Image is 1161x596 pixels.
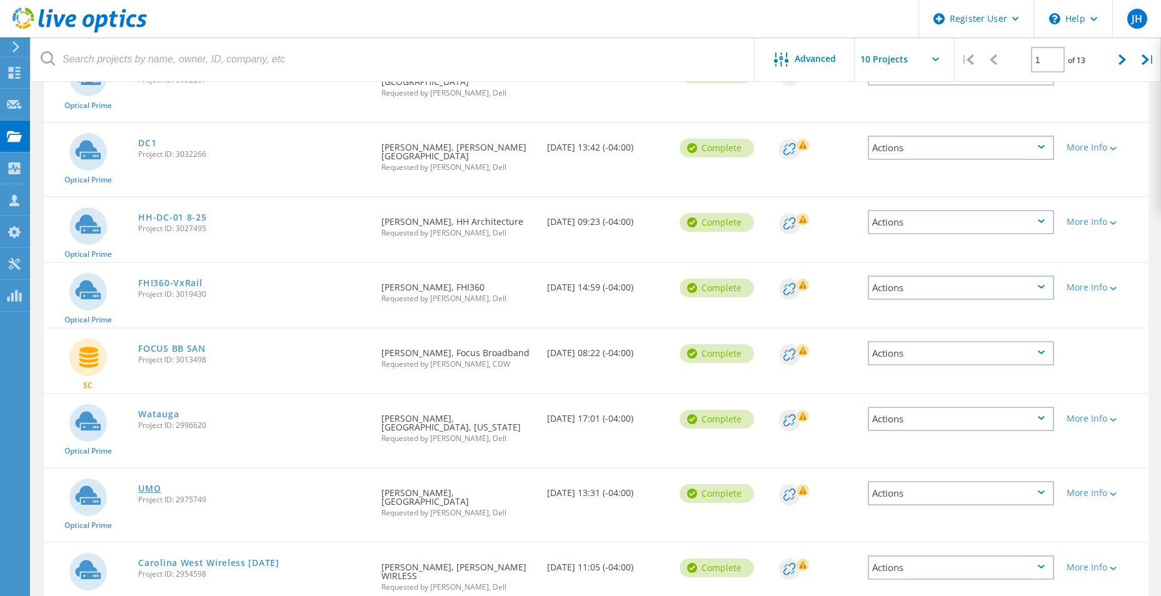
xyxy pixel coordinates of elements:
span: SC [83,382,93,389]
div: [DATE] 11:05 (-04:00) [541,543,673,584]
div: | [955,37,980,82]
a: DC1 [138,139,156,147]
div: [PERSON_NAME], HH Architecture [375,197,541,249]
div: [DATE] 08:22 (-04:00) [541,329,673,370]
input: Search projects by name, owner, ID, company, etc [31,37,755,81]
div: [DATE] 09:23 (-04:00) [541,197,673,239]
div: Actions [868,276,1054,300]
div: Complete [680,139,754,157]
span: Project ID: 3027495 [138,225,369,232]
span: Advanced [795,54,836,63]
span: Requested by [PERSON_NAME], Dell [381,164,535,171]
span: Requested by [PERSON_NAME], Dell [381,229,535,237]
span: Optical Prime [64,251,112,258]
a: Live Optics Dashboard [13,26,147,35]
span: Optical Prime [64,447,112,455]
div: Complete [680,410,754,429]
div: Actions [868,555,1054,580]
div: [DATE] 13:42 (-04:00) [541,123,673,164]
span: Requested by [PERSON_NAME], Dell [381,584,535,591]
div: More Info [1067,563,1142,572]
span: Project ID: 3019430 [138,291,369,298]
span: Optical Prime [64,522,112,529]
div: More Info [1067,143,1142,152]
span: Requested by [PERSON_NAME], CDW [381,360,535,368]
span: Project ID: 2996620 [138,422,369,429]
div: [PERSON_NAME], [GEOGRAPHIC_DATA] [375,469,541,529]
div: More Info [1067,489,1142,497]
svg: \n [1049,13,1060,24]
span: Project ID: 3032266 [138,151,369,158]
span: Optical Prime [64,176,112,184]
span: Project ID: 3013498 [138,356,369,364]
div: [PERSON_NAME], [GEOGRAPHIC_DATA], [US_STATE] [375,394,541,455]
div: Actions [868,341,1054,365]
span: Requested by [PERSON_NAME], Dell [381,89,535,97]
div: Complete [680,559,754,577]
div: [PERSON_NAME], FHI360 [375,263,541,315]
div: Complete [680,484,754,503]
div: [PERSON_NAME], Focus Broadband [375,329,541,380]
div: Actions [868,210,1054,234]
a: FOCUS BB SAN [138,344,205,353]
div: [DATE] 17:01 (-04:00) [541,394,673,435]
a: FHI360-VxRail [138,279,202,287]
span: Project ID: 2954598 [138,570,369,578]
span: Project ID: 2975749 [138,496,369,504]
span: Optical Prime [64,102,112,109]
span: Requested by [PERSON_NAME], Dell [381,509,535,517]
a: Carolina West Wireless [DATE] [138,559,279,567]
span: Requested by [PERSON_NAME], Dell [381,295,535,302]
a: HH-DC-01 8-25 [138,213,206,222]
div: Actions [868,481,1054,505]
div: | [1135,37,1161,82]
div: More Info [1067,283,1142,292]
a: Watauga [138,410,179,419]
div: Actions [868,407,1054,431]
div: [DATE] 13:31 (-04:00) [541,469,673,510]
div: Actions [868,136,1054,160]
div: More Info [1067,414,1142,423]
span: of 13 [1068,55,1085,66]
div: [DATE] 14:59 (-04:00) [541,263,673,304]
span: Requested by [PERSON_NAME], Dell [381,435,535,442]
div: Complete [680,344,754,363]
span: JH [1132,14,1142,24]
span: Optical Prime [64,316,112,324]
div: [PERSON_NAME], [PERSON_NAME][GEOGRAPHIC_DATA] [375,123,541,184]
div: More Info [1067,217,1142,226]
a: UMO [138,484,161,493]
div: Complete [680,213,754,232]
div: Complete [680,279,754,297]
